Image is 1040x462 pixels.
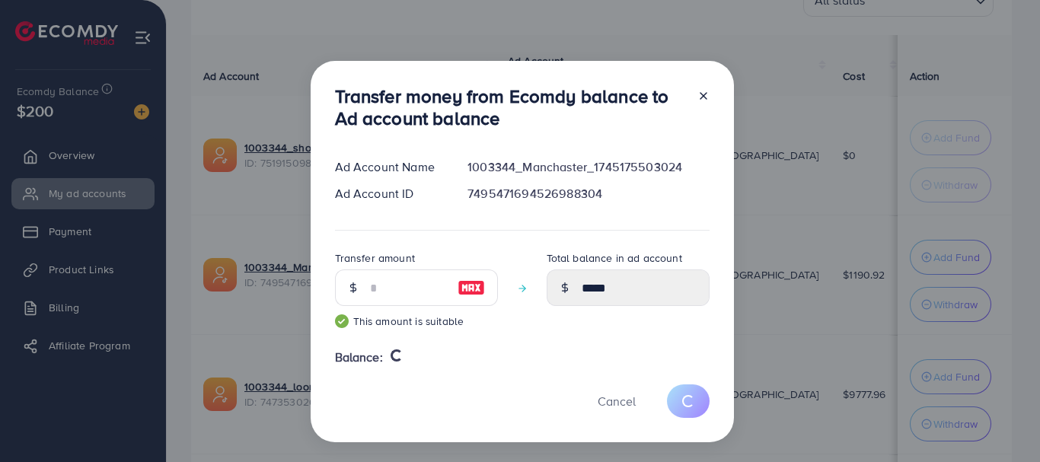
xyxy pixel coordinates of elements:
[975,393,1029,451] iframe: Chat
[547,250,682,266] label: Total balance in ad account
[335,314,349,328] img: guide
[579,384,655,417] button: Cancel
[335,349,383,366] span: Balance:
[458,279,485,297] img: image
[335,250,415,266] label: Transfer amount
[598,393,636,409] span: Cancel
[455,158,721,176] div: 1003344_Manchaster_1745175503024
[323,158,456,176] div: Ad Account Name
[455,185,721,202] div: 7495471694526988304
[335,85,685,129] h3: Transfer money from Ecomdy balance to Ad account balance
[335,314,498,329] small: This amount is suitable
[323,185,456,202] div: Ad Account ID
